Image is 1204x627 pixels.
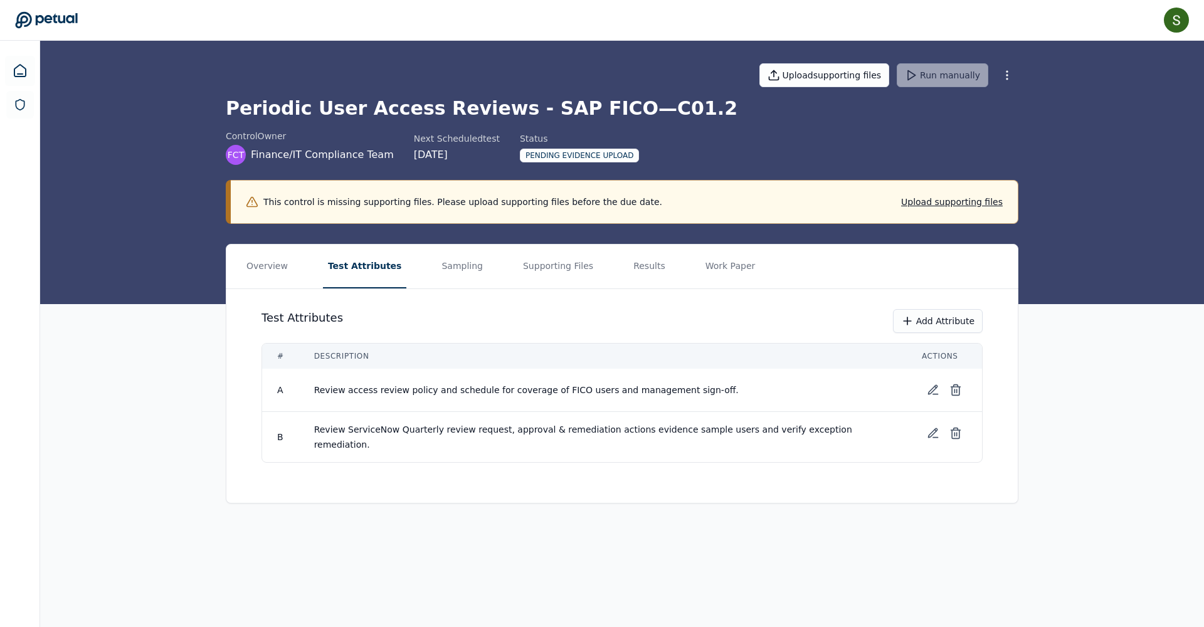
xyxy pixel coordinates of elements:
img: Samuel Tan [1164,8,1189,33]
div: Status [520,132,640,145]
th: # [262,344,299,369]
button: Add Attribute [893,309,983,333]
button: Delete test attribute [944,422,967,445]
th: Description [299,344,907,369]
button: Test Attributes [323,245,407,288]
a: Dashboard [5,56,35,86]
button: Overview [241,245,293,288]
span: A [277,385,283,395]
button: Uploadsupporting files [759,63,890,87]
div: Pending Evidence Upload [520,149,640,162]
a: Go to Dashboard [15,11,78,29]
span: Finance/IT Compliance Team [251,147,394,162]
button: Work Paper [700,245,761,288]
p: This control is missing supporting files. Please upload supporting files before the due date. [263,196,662,208]
button: Sampling [436,245,488,288]
button: More Options [996,64,1018,87]
button: Run manually [897,63,988,87]
h3: Test Attributes [261,309,343,333]
h1: Periodic User Access Reviews - SAP FICO — C01.2 [226,97,1018,120]
span: Review ServiceNow Quarterly review request, approval & remediation actions evidence sample users ... [314,424,855,450]
th: Actions [907,344,982,369]
div: control Owner [226,130,394,142]
nav: Tabs [226,245,1018,288]
button: Upload supporting files [901,196,1003,208]
button: Edit test attribute [922,379,944,401]
button: Results [628,245,670,288]
div: Next Scheduled test [414,132,500,145]
div: [DATE] [414,147,500,162]
button: Edit test attribute [922,422,944,445]
span: Review access review policy and schedule for coverage of FICO users and management sign-off. [314,385,739,395]
a: SOC [6,91,34,119]
button: Delete test attribute [944,379,967,401]
span: FCT [228,149,244,161]
button: Supporting Files [518,245,598,288]
span: B [277,432,283,442]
